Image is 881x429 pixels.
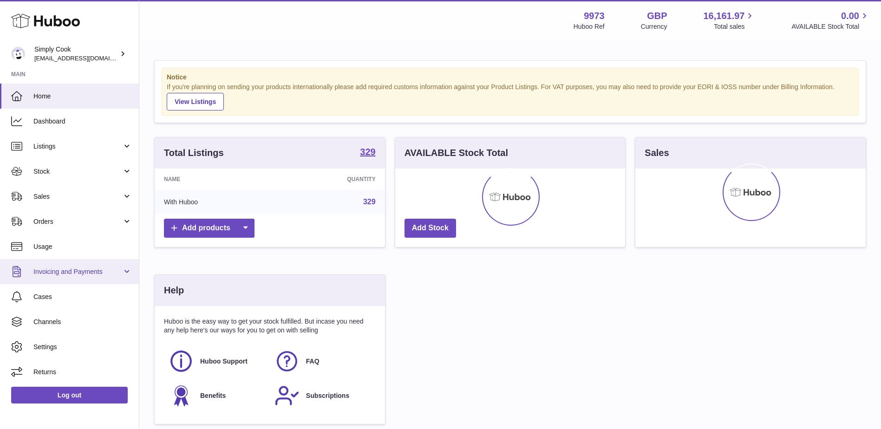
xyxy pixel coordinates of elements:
span: Settings [33,343,132,351]
strong: 9973 [584,10,605,22]
span: Orders [33,217,122,226]
h3: Help [164,284,184,297]
th: Name [155,169,276,190]
a: 16,161.97 Total sales [703,10,755,31]
span: Invoicing and Payments [33,267,122,276]
span: Total sales [714,22,755,31]
a: FAQ [274,349,371,374]
div: Huboo Ref [574,22,605,31]
span: Stock [33,167,122,176]
div: Simply Cook [34,45,118,63]
div: If you're planning on sending your products internationally please add required customs informati... [167,83,854,110]
h3: Sales [645,147,669,159]
a: Add products [164,219,255,238]
span: Benefits [200,391,226,400]
span: FAQ [306,357,320,366]
a: Huboo Support [169,349,265,374]
span: Dashboard [33,117,132,126]
p: Huboo is the easy way to get your stock fulfilled. But incase you need any help here's our ways f... [164,317,376,335]
span: Huboo Support [200,357,248,366]
span: Listings [33,142,122,151]
td: With Huboo [155,190,276,214]
span: Channels [33,318,132,326]
a: Benefits [169,383,265,408]
span: Subscriptions [306,391,349,400]
h3: Total Listings [164,147,224,159]
a: Log out [11,387,128,403]
div: Currency [641,22,667,31]
span: Returns [33,368,132,377]
a: 329 [360,147,375,158]
a: 0.00 AVAILABLE Stock Total [791,10,870,31]
strong: Notice [167,73,854,82]
strong: GBP [647,10,667,22]
h3: AVAILABLE Stock Total [405,147,508,159]
a: View Listings [167,93,224,110]
span: 16,161.97 [703,10,744,22]
strong: 329 [360,147,375,156]
span: Sales [33,192,122,201]
th: Quantity [276,169,385,190]
img: internalAdmin-9973@internal.huboo.com [11,47,25,61]
span: AVAILABLE Stock Total [791,22,870,31]
a: Add Stock [405,219,456,238]
span: [EMAIL_ADDRESS][DOMAIN_NAME] [34,54,137,62]
span: Cases [33,292,132,301]
span: Usage [33,242,132,251]
span: Home [33,92,132,101]
span: 0.00 [841,10,859,22]
a: Subscriptions [274,383,371,408]
a: 329 [363,198,376,206]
